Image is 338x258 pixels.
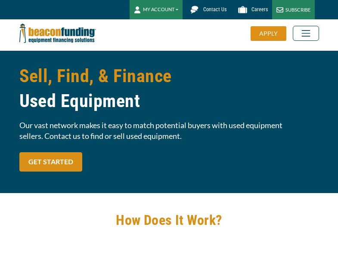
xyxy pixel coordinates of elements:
[231,2,272,17] a: Careers
[293,26,319,41] button: Toggle navigation
[19,152,82,172] a: GET STARTED
[19,19,96,47] img: Beacon Funding Corporation logo
[187,2,202,17] img: Beacon Funding chat
[19,89,319,114] span: Used Equipment
[235,2,250,17] img: Beacon Funding Careers
[251,26,286,41] div: APPLY
[19,64,319,114] h1: Sell, Find, & Finance
[251,6,268,12] span: Careers
[251,26,293,41] a: APPLY
[19,120,319,141] span: Our vast network makes it easy to match potential buyers with used equipment sellers. Contact us ...
[183,2,231,17] a: Contact Us
[203,6,226,12] span: Contact Us
[19,210,319,230] h2: How Does It Work?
